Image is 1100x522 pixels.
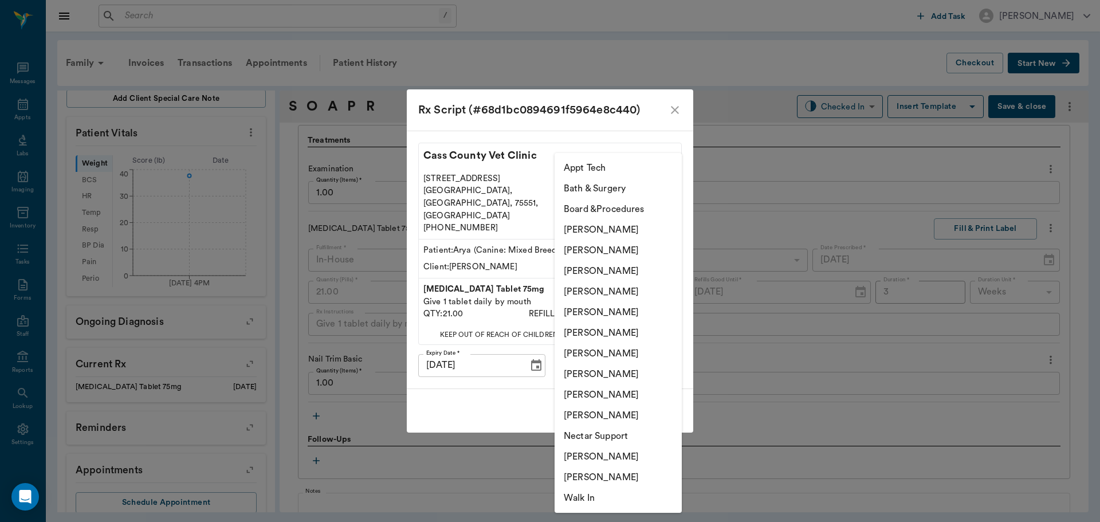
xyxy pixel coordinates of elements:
li: [PERSON_NAME] [555,323,682,343]
li: Board &Procedures [555,199,682,219]
li: [PERSON_NAME] [555,219,682,240]
li: [PERSON_NAME] [555,364,682,384]
li: [PERSON_NAME] [555,261,682,281]
li: Walk In [555,488,682,508]
li: [PERSON_NAME] [555,302,682,323]
li: Bath & Surgery [555,178,682,199]
li: [PERSON_NAME] [555,446,682,467]
li: [PERSON_NAME] [555,240,682,261]
li: Appt Tech [555,158,682,178]
li: [PERSON_NAME] [555,343,682,364]
li: [PERSON_NAME] [555,384,682,405]
div: Open Intercom Messenger [11,483,39,511]
li: [PERSON_NAME] [555,405,682,426]
li: [PERSON_NAME] [555,281,682,302]
li: Nectar Support [555,426,682,446]
li: [PERSON_NAME] [555,467,682,488]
